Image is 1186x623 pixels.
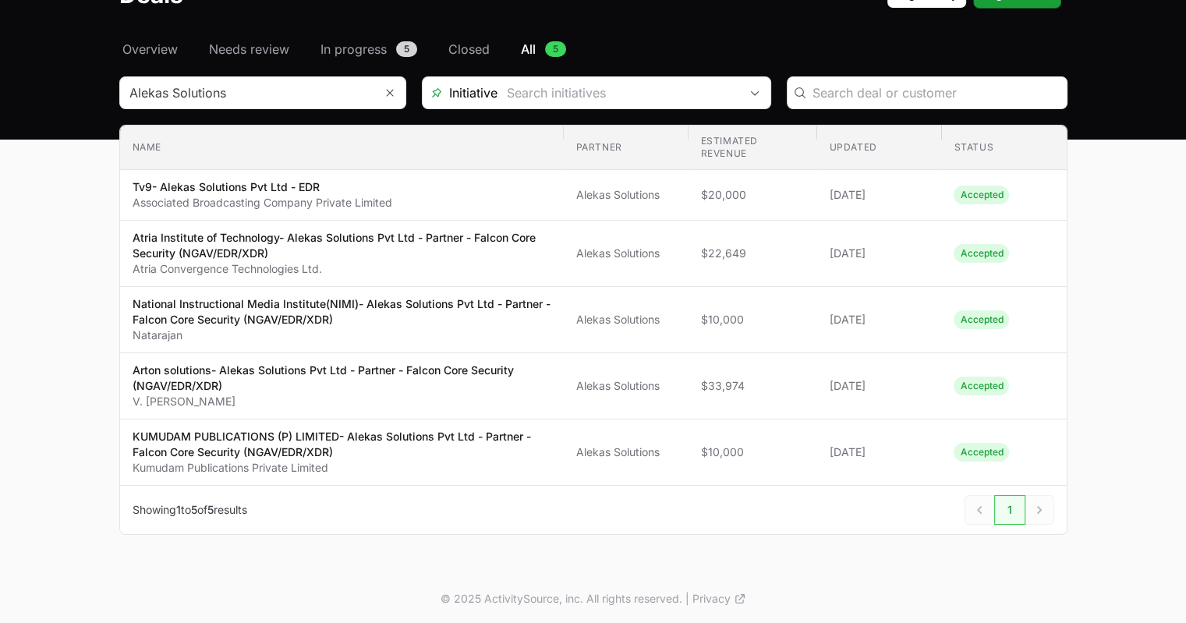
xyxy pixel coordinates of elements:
[575,378,675,394] span: Alekas Solutions
[317,40,420,58] a: In progress5
[209,40,289,58] span: Needs review
[122,40,178,58] span: Overview
[133,327,551,343] p: Natarajan
[563,126,688,170] th: Partner
[829,246,929,261] span: [DATE]
[812,83,1057,102] input: Search deal or customer
[994,495,1025,525] span: 1
[207,503,214,516] span: 5
[448,40,490,58] span: Closed
[133,230,551,261] p: Atria Institute of Technology- Alekas Solutions Pvt Ltd - Partner - Falcon Core Security (NGAV/ED...
[700,312,804,327] span: $10,000
[700,378,804,394] span: $33,974
[816,126,941,170] th: Updated
[206,40,292,58] a: Needs review
[423,83,497,102] span: Initiative
[119,40,1067,58] nav: Deals navigation
[176,503,181,516] span: 1
[575,444,675,460] span: Alekas Solutions
[191,503,197,516] span: 5
[320,40,387,58] span: In progress
[685,591,689,607] span: |
[829,378,929,394] span: [DATE]
[545,41,566,57] span: 5
[133,394,551,409] p: V. [PERSON_NAME]
[133,296,551,327] p: National Instructional Media Institute(NIMI)- Alekas Solutions Pvt Ltd - Partner - Falcon Core Se...
[692,591,746,607] a: Privacy
[133,363,551,394] p: Arton solutions- Alekas Solutions Pvt Ltd - Partner - Falcon Core Security (NGAV/EDR/XDR)
[829,312,929,327] span: [DATE]
[133,502,247,518] p: Showing to of results
[575,246,675,261] span: Alekas Solutions
[119,40,181,58] a: Overview
[133,460,551,476] p: Kumudam Publications Private Limited
[700,246,804,261] span: $22,649
[120,77,374,108] input: Search partner
[688,126,816,170] th: Estimated revenue
[133,179,392,195] p: Tv9- Alekas Solutions Pvt Ltd - EDR
[441,591,682,607] p: © 2025 ActivitySource, inc. All rights reserved.
[374,77,405,108] button: Remove
[739,77,770,108] div: Open
[119,76,1067,535] section: Deals Filters
[396,41,417,57] span: 5
[700,187,804,203] span: $20,000
[829,187,929,203] span: [DATE]
[133,195,392,211] p: Associated Broadcasting Company Private Limited
[133,261,551,277] p: Atria Convergence Technologies Ltd.
[575,312,675,327] span: Alekas Solutions
[133,429,551,460] p: KUMUDAM PUBLICATIONS (P) LIMITED- Alekas Solutions Pvt Ltd - Partner - Falcon Core Security (NGAV...
[120,126,564,170] th: Name
[941,126,1066,170] th: Status
[700,444,804,460] span: $10,000
[497,77,739,108] input: Search initiatives
[521,40,536,58] span: All
[829,444,929,460] span: [DATE]
[575,187,675,203] span: Alekas Solutions
[445,40,493,58] a: Closed
[518,40,569,58] a: All5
